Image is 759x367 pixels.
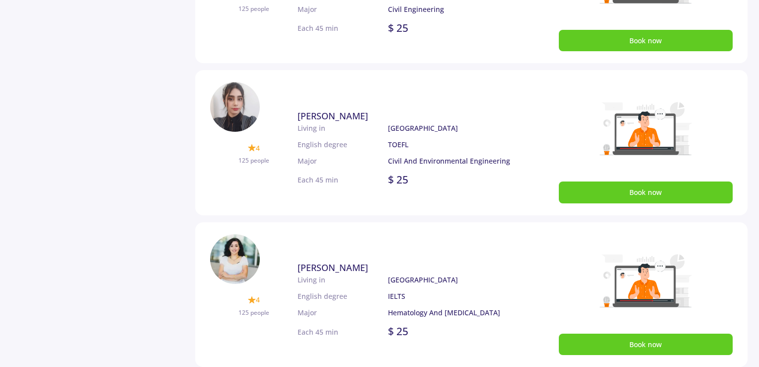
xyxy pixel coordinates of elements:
p: Major [298,307,388,318]
span: 125 people [238,4,269,13]
p: Each 45 min [298,327,338,337]
span: 4 [256,294,260,305]
a: [PERSON_NAME] [298,109,515,123]
a: [PERSON_NAME] [298,261,515,275]
p: Each 45 min [298,23,338,33]
p: $ 25 [388,20,408,36]
p: English degree [298,291,388,301]
p: TOEFL [388,139,515,150]
p: $ 25 [388,172,408,188]
p: Living in [298,275,388,285]
p: Civil And Environmental Engineering [388,156,515,166]
p: Living in [298,123,388,133]
span: [PERSON_NAME] [298,262,368,274]
p: $ 25 [388,324,408,340]
p: Civil Engineering [388,4,515,14]
p: Each 45 min [298,175,338,185]
button: Book now [559,182,733,203]
p: Hematology And [MEDICAL_DATA] [388,307,515,318]
span: 4 [256,143,260,153]
button: Book now [559,334,733,355]
p: [GEOGRAPHIC_DATA] [388,275,515,285]
span: 125 people [238,308,269,317]
span: [PERSON_NAME] [298,110,368,122]
span: 125 people [238,156,269,165]
p: IELTS [388,291,515,301]
p: Major [298,156,388,166]
p: [GEOGRAPHIC_DATA] [388,123,515,133]
p: Major [298,4,388,14]
p: English degree [298,139,388,150]
button: Book now [559,30,733,51]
